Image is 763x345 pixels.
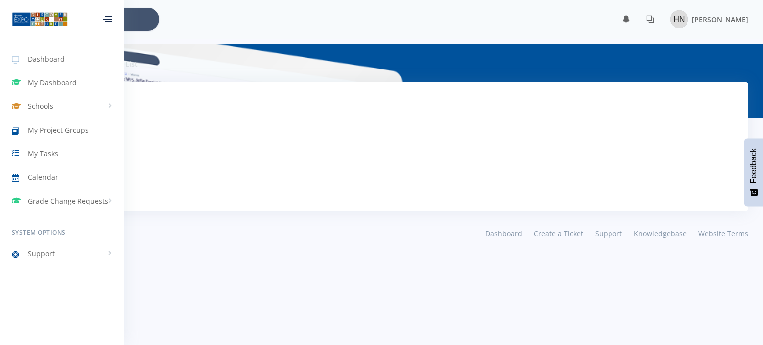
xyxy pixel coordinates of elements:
[692,226,748,241] a: Website Terms
[28,101,53,111] span: Schools
[27,92,495,105] h3: Tasks
[12,228,112,237] h6: System Options
[28,148,58,159] span: My Tasks
[749,148,758,183] span: Feedback
[28,77,76,88] span: My Dashboard
[28,172,58,182] span: Calendar
[589,226,628,241] a: Support
[12,11,68,27] img: ...
[692,15,748,24] span: [PERSON_NAME]
[670,10,688,28] img: Image placeholder
[15,228,374,239] div: © 2025
[28,125,89,135] span: My Project Groups
[28,248,55,259] span: Support
[27,105,495,117] p: Tasks To Do
[628,226,692,241] a: Knowledgebase
[115,59,138,69] li: List
[479,226,528,241] a: Dashboard
[51,163,712,176] h3: No Tasks Pending
[744,138,763,206] button: Feedback - Show survey
[662,8,748,30] a: Image placeholder [PERSON_NAME]
[28,54,65,64] span: Dashboard
[634,229,687,238] span: Knowledgebase
[28,196,108,206] span: Grade Change Requests
[528,226,589,241] a: Create a Ticket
